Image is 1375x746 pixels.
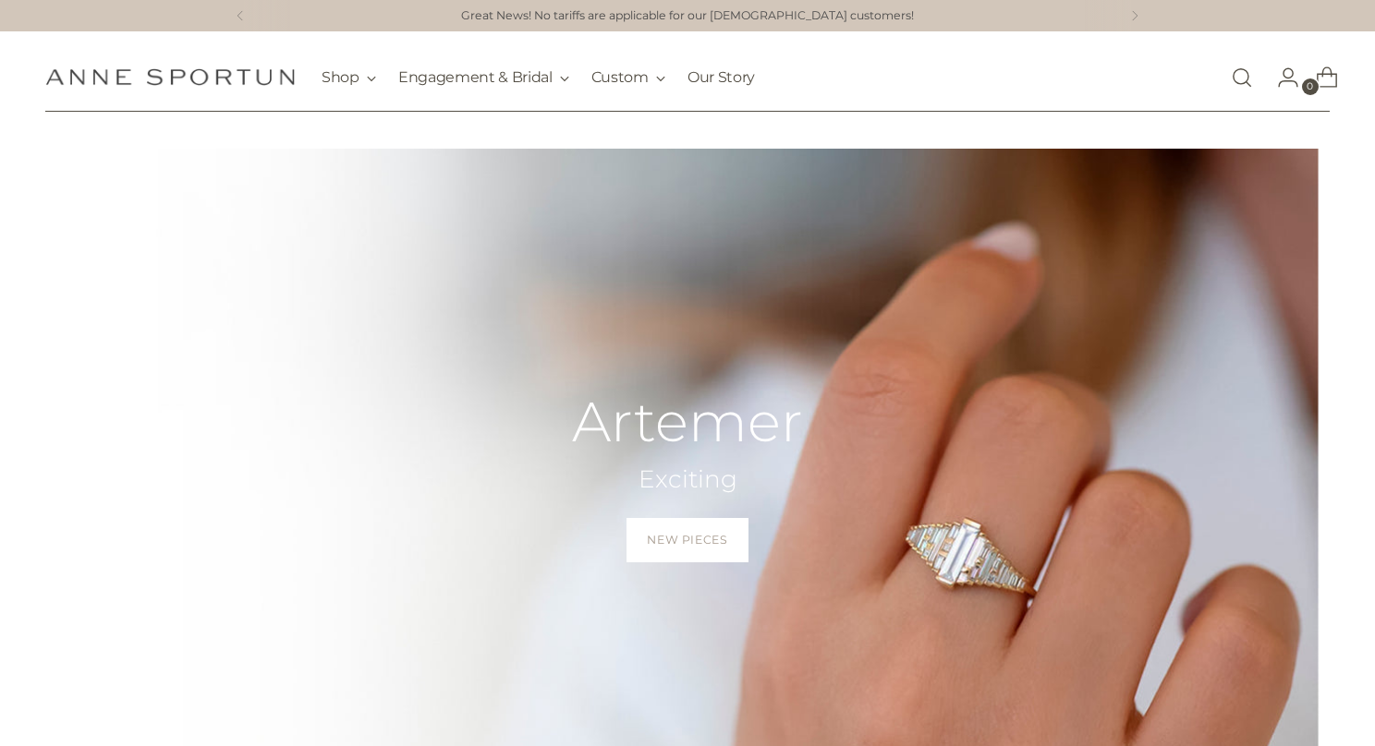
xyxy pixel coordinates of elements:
a: Open search modal [1223,59,1260,96]
span: 0 [1302,78,1319,95]
h2: Artemer [572,391,803,452]
button: Shop [322,57,376,98]
button: Engagement & Bridal [398,57,569,98]
a: Open cart modal [1301,59,1338,96]
h2: Exciting [572,463,803,496]
span: New Pieces [647,532,727,548]
a: New Pieces [627,518,748,562]
button: Custom [591,57,665,98]
a: Anne Sportun Fine Jewellery [45,68,295,86]
a: Our Story [687,57,755,98]
a: Go to the account page [1262,59,1299,96]
a: Great News! No tariffs are applicable for our [DEMOGRAPHIC_DATA] customers! [461,7,914,25]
